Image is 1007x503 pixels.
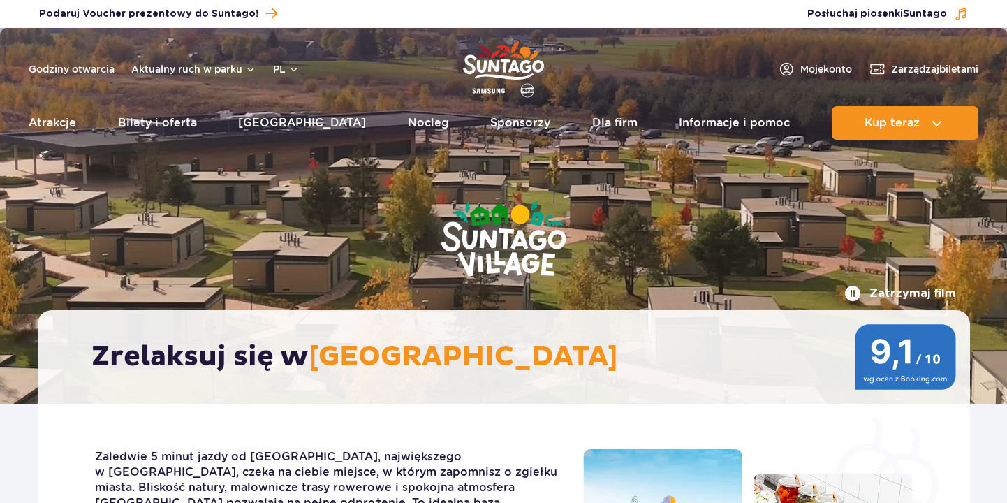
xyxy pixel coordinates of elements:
a: Informacje i pomoc [679,106,790,140]
button: Posłuchaj piosenkiSuntago [807,7,968,21]
button: Kup teraz [832,106,978,140]
button: Aktualny ruch w parku [131,64,256,75]
a: Bilety i oferta [118,106,197,140]
a: Zarządzajbiletami [869,61,978,78]
span: Podaruj Voucher prezentowy do Suntago! [39,7,258,21]
a: Park of Poland [463,35,544,99]
img: 9,1/10 wg ocen z Booking.com [855,324,956,390]
button: Zatrzymaj film [844,285,956,302]
a: Nocleg [408,106,449,140]
span: [GEOGRAPHIC_DATA] [309,340,618,374]
a: Mojekonto [778,61,852,78]
span: Zarządzaj biletami [891,62,978,76]
span: Moje konto [800,62,852,76]
a: Godziny otwarcia [29,62,115,76]
span: Suntago [903,9,947,19]
a: Atrakcje [29,106,76,140]
span: Posłuchaj piosenki [807,7,947,21]
a: Sponsorzy [490,106,550,140]
span: Kup teraz [865,117,920,129]
a: Podaruj Voucher prezentowy do Suntago! [39,4,277,23]
img: Suntago Village [385,147,622,334]
h2: Zrelaksuj się w [91,340,930,374]
a: [GEOGRAPHIC_DATA] [238,106,366,140]
button: pl [273,62,300,76]
a: Dla firm [592,106,638,140]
